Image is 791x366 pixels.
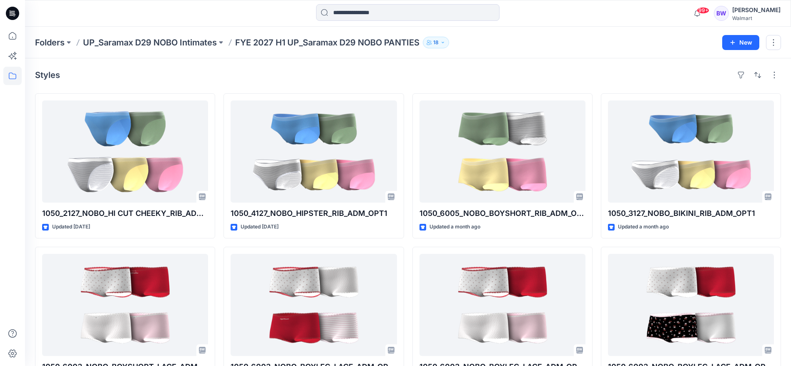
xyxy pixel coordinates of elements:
p: 1050_4127_NOBO_HIPSTER_RIB_ADM_OPT1 [231,208,397,219]
div: Walmart [732,15,781,21]
button: 18 [423,37,449,48]
a: 1050_6003_NOBO_BOYLEG_LACE_ADM_OPT1-REVISED [419,254,585,356]
a: 1050_2127_NOBO_HI CUT CHEEKY_RIB_ADM_OPT1 [42,100,208,203]
button: New [722,35,759,50]
p: Updated [DATE] [52,223,90,231]
div: [PERSON_NAME] [732,5,781,15]
p: 1050_6005_NOBO_BOYSHORT_RIB_ADM_OPT1 [419,208,585,219]
a: 1050_3127_NOBO_BIKINI_RIB_ADM_OPT1 [608,100,774,203]
p: Updated a month ago [429,223,480,231]
a: Folders [35,37,65,48]
p: Updated a month ago [618,223,669,231]
a: 1050_6005_NOBO_BOYSHORT_RIB_ADM_OPT1 [419,100,585,203]
h4: Styles [35,70,60,80]
a: 1050_4127_NOBO_HIPSTER_RIB_ADM_OPT1 [231,100,397,203]
span: 99+ [697,7,709,14]
div: BW [714,6,729,21]
a: UP_Saramax D29 NOBO Intimates [83,37,217,48]
p: Updated [DATE] [241,223,279,231]
p: 18 [433,38,439,47]
a: 1050_6003_NOBO_BOYLEG_LACE_ADM_OPT2-REVISED [608,254,774,356]
a: 1050_6003_NOBO_BOYSHORT_LACE_ADM_OPT1_EMB UPDATED [42,254,208,356]
p: FYE 2027 H1 UP_Saramax D29 NOBO PANTIES [235,37,419,48]
p: 1050_3127_NOBO_BIKINI_RIB_ADM_OPT1 [608,208,774,219]
a: 1050_6003_NOBO_BOYLEG_LACE_ADM_OPT1_EMB-REVISED [231,254,397,356]
p: 1050_2127_NOBO_HI CUT CHEEKY_RIB_ADM_OPT1 [42,208,208,219]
